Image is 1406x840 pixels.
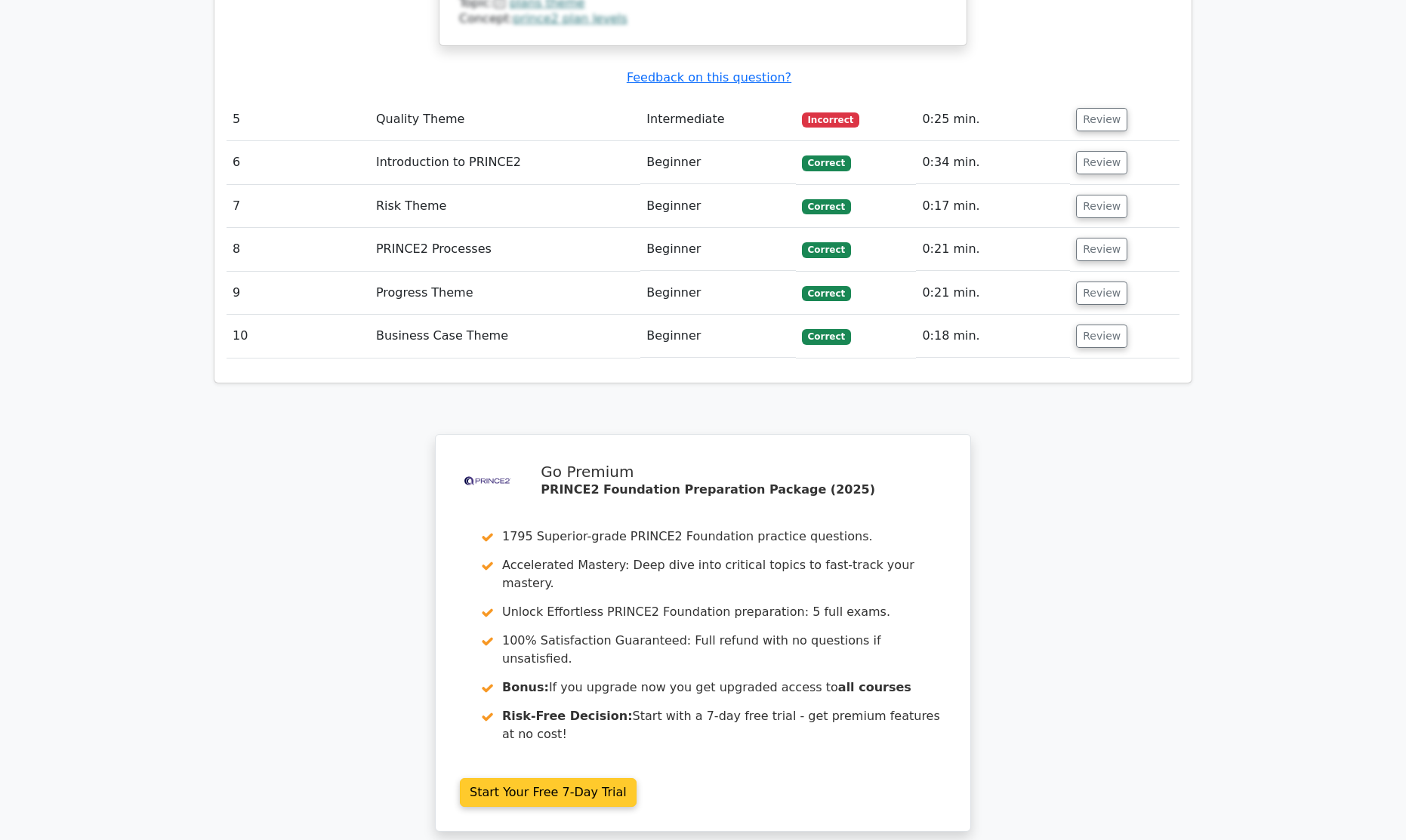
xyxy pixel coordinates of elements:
button: Review [1076,325,1127,348]
a: Feedback on this question? [627,70,791,85]
span: Correct [802,199,851,214]
td: Beginner [640,272,795,315]
td: Introduction to PRINCE2 [370,141,640,184]
span: Correct [802,286,851,301]
td: Progress Theme [370,272,640,315]
td: Intermediate [640,98,795,141]
td: 0:18 min. [916,315,1070,358]
td: PRINCE2 Processes [370,228,640,271]
td: 9 [227,272,370,315]
a: prince2 plan levels [513,11,627,26]
span: Correct [802,155,851,171]
td: 0:21 min. [916,272,1070,315]
span: Incorrect [802,112,860,128]
span: Correct [802,242,851,257]
td: Business Case Theme [370,315,640,358]
button: Review [1076,151,1127,174]
td: 0:17 min. [916,185,1070,228]
td: 5 [227,98,370,141]
button: Review [1076,108,1127,131]
td: Beginner [640,315,795,358]
td: 0:21 min. [916,228,1070,271]
td: Beginner [640,185,795,228]
div: Concept: [459,11,947,27]
td: Beginner [640,228,795,271]
td: 8 [227,228,370,271]
td: Quality Theme [370,98,640,141]
td: 0:34 min. [916,141,1070,184]
button: Review [1076,195,1127,218]
td: Beginner [640,141,795,184]
td: 10 [227,315,370,358]
td: 0:25 min. [916,98,1070,141]
button: Review [1076,282,1127,305]
span: Correct [802,329,851,344]
button: Review [1076,238,1127,261]
td: 6 [227,141,370,184]
a: Start Your Free 7-Day Trial [460,778,637,807]
td: 7 [227,185,370,228]
td: Risk Theme [370,185,640,228]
